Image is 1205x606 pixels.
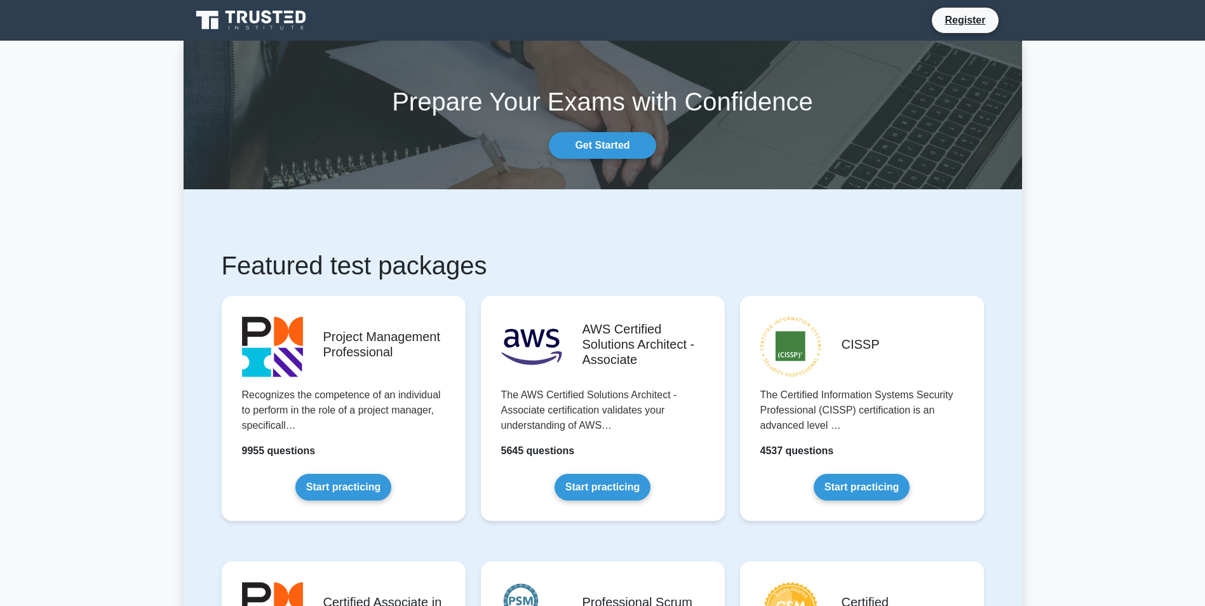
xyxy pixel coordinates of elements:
[549,132,656,159] a: Get Started
[295,474,391,501] a: Start practicing
[937,12,993,28] a: Register
[814,474,910,501] a: Start practicing
[222,250,984,281] h1: Featured test packages
[184,86,1022,117] h1: Prepare Your Exams with Confidence
[555,474,650,501] a: Start practicing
